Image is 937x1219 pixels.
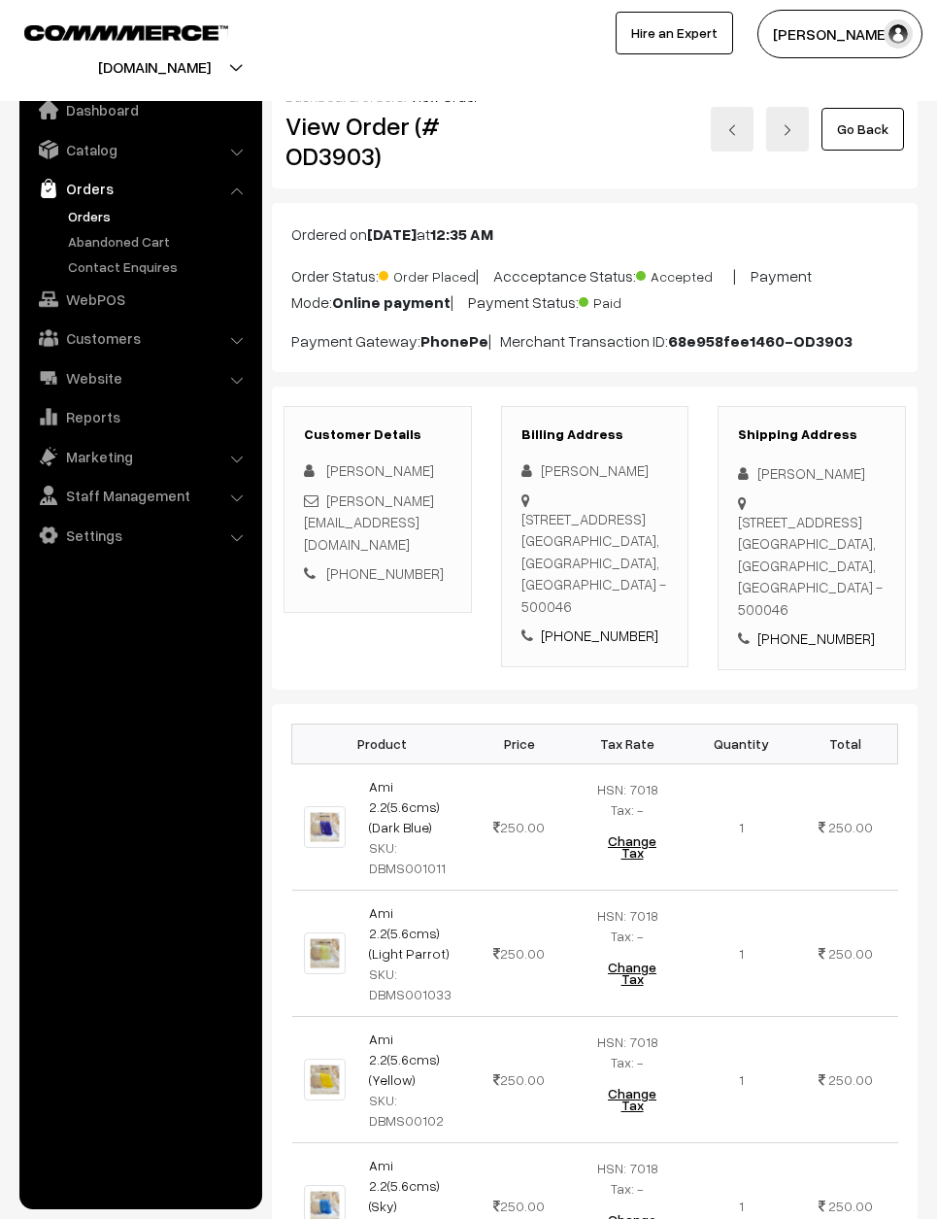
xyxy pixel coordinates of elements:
[367,224,417,244] b: [DATE]
[782,124,793,136] img: right-arrow.png
[636,261,733,287] span: Accepted
[521,508,669,618] div: [STREET_ADDRESS] [GEOGRAPHIC_DATA], [GEOGRAPHIC_DATA], [GEOGRAPHIC_DATA] - 500046
[689,724,794,763] th: Quantity
[369,964,461,1004] div: SKU: DBMS001033
[565,724,688,763] th: Tax Rate
[63,231,255,252] a: Abandoned Cart
[30,43,279,91] button: [DOMAIN_NAME]
[579,288,676,313] span: Paid
[430,224,493,244] b: 12:35 AM
[738,462,886,485] div: [PERSON_NAME]
[369,1157,440,1214] a: Ami 2.2(5.6cms) (Sky)
[739,1071,744,1088] span: 1
[473,724,566,763] th: Price
[541,626,658,644] a: [PHONE_NUMBER]
[597,907,658,944] span: HSN: 7018 Tax: -
[63,256,255,277] a: Contact Enquires
[739,819,744,835] span: 1
[24,19,194,43] a: COMMMERCE
[24,399,255,434] a: Reports
[24,171,255,206] a: Orders
[739,945,744,962] span: 1
[326,564,444,582] a: [PHONE_NUMBER]
[597,781,658,818] span: HSN: 7018 Tax: -
[597,1033,658,1070] span: HSN: 7018 Tax: -
[24,282,255,317] a: WebPOS
[369,1031,440,1088] a: Ami 2.2(5.6cms) (Yellow)
[738,511,886,621] div: [STREET_ADDRESS] [GEOGRAPHIC_DATA], [GEOGRAPHIC_DATA], [GEOGRAPHIC_DATA] - 500046
[828,1198,873,1214] span: 250.00
[326,461,434,479] span: [PERSON_NAME]
[285,111,472,171] h2: View Order (# OD3903)
[828,945,873,962] span: 250.00
[668,331,853,351] b: 68e958fee1460-OD3903
[24,439,255,474] a: Marketing
[369,904,450,962] a: Ami 2.2(5.6cms) (Light Parrot)
[420,331,488,351] b: PhonePe
[616,12,733,54] a: Hire an Expert
[24,132,255,167] a: Catalog
[63,206,255,226] a: Orders
[24,360,255,395] a: Website
[304,1059,346,1100] img: 3.jpg
[794,724,898,763] th: Total
[493,945,545,962] span: 250.00
[493,1071,545,1088] span: 250.00
[369,778,440,835] a: Ami 2.2(5.6cms) (Dark Blue)
[24,478,255,513] a: Staff Management
[828,1071,873,1088] span: 250.00
[828,819,873,835] span: 250.00
[24,25,228,40] img: COMMMERCE
[521,426,669,443] h3: Billing Address
[586,946,677,1000] button: Change Tax
[739,1198,744,1214] span: 1
[24,92,255,127] a: Dashboard
[291,222,898,246] p: Ordered on at
[493,819,545,835] span: 250.00
[304,426,452,443] h3: Customer Details
[304,806,346,848] img: 9.jpg
[291,329,898,353] p: Payment Gateway: | Merchant Transaction ID:
[304,932,346,974] img: 6.jpg
[379,261,476,287] span: Order Placed
[369,1090,461,1131] div: SKU: DBMS00102
[738,426,886,443] h3: Shipping Address
[304,491,434,553] a: [PERSON_NAME][EMAIL_ADDRESS][DOMAIN_NAME]
[292,724,473,763] th: Product
[757,629,875,647] a: [PHONE_NUMBER]
[24,321,255,356] a: Customers
[369,837,461,878] div: SKU: DBMS001011
[291,261,898,314] p: Order Status: | Accceptance Status: | Payment Mode: | Payment Status:
[24,518,255,553] a: Settings
[726,124,738,136] img: left-arrow.png
[332,292,451,312] b: Online payment
[884,19,913,49] img: user
[521,459,669,482] div: [PERSON_NAME]
[821,108,904,151] a: Go Back
[586,820,677,874] button: Change Tax
[586,1072,677,1127] button: Change Tax
[597,1160,658,1197] span: HSN: 7018 Tax: -
[493,1198,545,1214] span: 250.00
[757,10,922,58] button: [PERSON_NAME]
